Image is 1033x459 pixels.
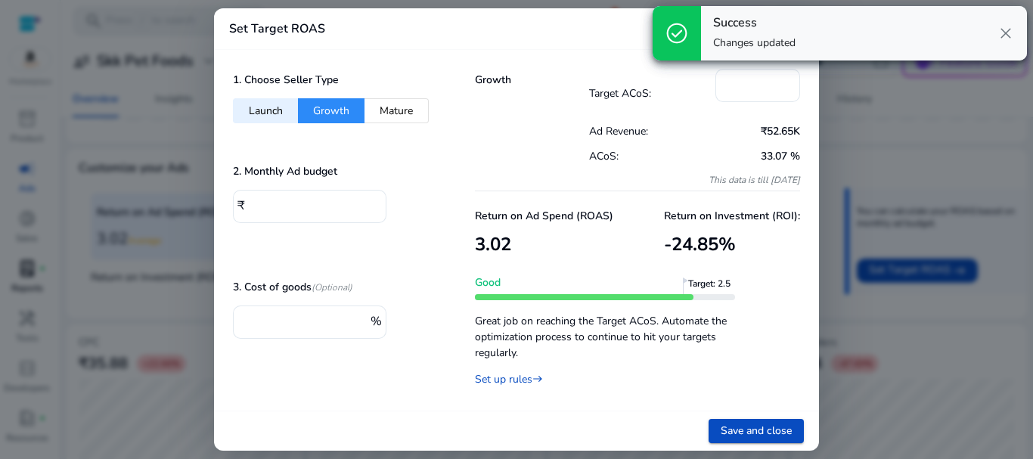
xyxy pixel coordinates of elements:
h3: -24.85 [664,234,800,256]
p: Ad Revenue: [589,123,695,139]
button: Mature [364,98,429,123]
img: tab_domain_overview_orange.svg [41,88,53,100]
div: Domain Overview [57,89,135,99]
div: Domain: [DOMAIN_NAME] [39,39,166,51]
button: Save and close [709,419,804,443]
span: % [371,313,382,330]
h5: Growth [475,74,589,87]
div: Keywords by Traffic [167,89,255,99]
img: website_grey.svg [24,39,36,51]
h5: 3. Cost of goods [233,281,352,294]
img: tab_keywords_by_traffic_grey.svg [150,88,163,100]
p: ₹52.65K [694,123,800,139]
span: close [997,24,1015,42]
button: Growth [298,98,364,123]
button: Launch [233,98,298,123]
i: (Optional) [312,281,352,293]
p: ACoS: [589,148,695,164]
p: Good [475,274,735,290]
h3: 3.02 [475,234,613,256]
span: check_circle [665,21,689,45]
h5: 1. Choose Seller Type [233,74,339,87]
h5: 2. Monthly Ad budget [233,166,337,178]
p: Return on Investment (ROI): [664,208,800,224]
span: Save and close [721,423,792,439]
h4: Set Target ROAS [229,22,325,36]
a: Set up rules [475,372,543,386]
div: v 4.0.25 [42,24,74,36]
p: Target ACoS: [589,85,716,101]
span: % [718,232,736,256]
p: 33.07 % [694,148,800,164]
p: This data is till [DATE] [589,174,801,186]
img: logo_orange.svg [24,24,36,36]
mat-icon: east [532,371,543,387]
p: Changes updated [713,36,796,51]
span: Target: 2.5 [688,278,741,300]
p: Great job on reaching the Target ACoS. Automate the optimization process to continue to hit your ... [475,305,735,361]
p: Return on Ad Spend (ROAS) [475,208,613,224]
h4: Success [713,16,796,30]
span: ₹ [237,197,245,214]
